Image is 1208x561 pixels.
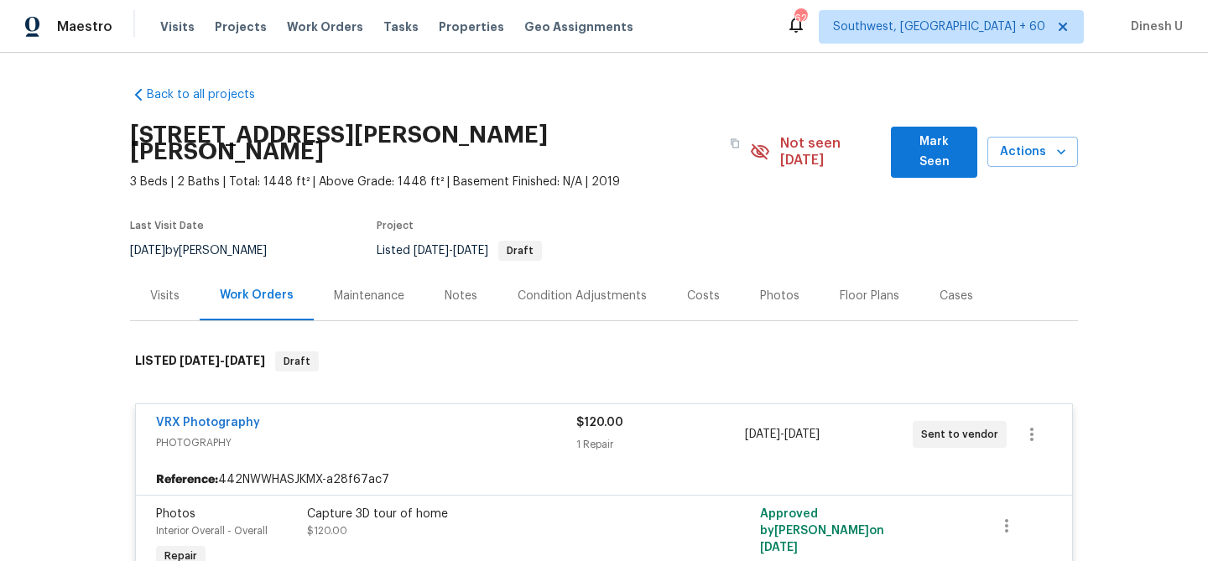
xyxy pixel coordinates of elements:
[334,288,404,304] div: Maintenance
[156,526,268,536] span: Interior Overall - Overall
[760,542,798,553] span: [DATE]
[220,287,294,304] div: Work Orders
[445,288,477,304] div: Notes
[377,221,414,231] span: Project
[687,288,720,304] div: Costs
[215,18,267,35] span: Projects
[1124,18,1183,35] span: Dinesh U
[453,245,488,257] span: [DATE]
[784,429,820,440] span: [DATE]
[1001,142,1065,163] span: Actions
[840,288,899,304] div: Floor Plans
[760,288,799,304] div: Photos
[940,288,973,304] div: Cases
[307,526,347,536] span: $120.00
[383,21,419,33] span: Tasks
[130,86,291,103] a: Back to all projects
[180,355,220,366] span: [DATE]
[720,128,750,158] button: Copy Address
[156,434,576,451] span: PHOTOGRAPHY
[150,288,180,304] div: Visits
[57,18,112,35] span: Maestro
[576,436,744,453] div: 1 Repair
[760,508,884,553] span: Approved by [PERSON_NAME] on
[156,417,260,429] a: VRX Photography
[921,426,1005,443] span: Sent to vendor
[377,245,542,257] span: Listed
[414,245,449,257] span: [DATE]
[891,127,977,178] button: Mark Seen
[277,353,317,370] span: Draft
[135,351,265,371] h6: LISTED
[160,18,195,35] span: Visits
[307,506,674,522] div: Capture 3D tour of home
[414,245,488,257] span: -
[794,10,806,27] div: 625
[576,417,623,429] span: $120.00
[156,471,218,488] b: Reference:
[287,18,363,35] span: Work Orders
[130,245,165,257] span: [DATE]
[833,18,1045,35] span: Southwest, [GEOGRAPHIC_DATA] + 60
[904,132,964,173] span: Mark Seen
[130,241,287,261] div: by [PERSON_NAME]
[130,221,204,231] span: Last Visit Date
[780,135,882,169] span: Not seen [DATE]
[439,18,504,35] span: Properties
[156,508,195,520] span: Photos
[130,127,720,160] h2: [STREET_ADDRESS][PERSON_NAME][PERSON_NAME]
[500,246,540,256] span: Draft
[180,355,265,366] span: -
[524,18,633,35] span: Geo Assignments
[745,426,820,443] span: -
[745,429,780,440] span: [DATE]
[225,355,265,366] span: [DATE]
[130,174,750,190] span: 3 Beds | 2 Baths | Total: 1448 ft² | Above Grade: 1448 ft² | Basement Finished: N/A | 2019
[987,137,1078,168] button: Actions
[518,288,647,304] div: Condition Adjustments
[136,465,1072,495] div: 442NWWHASJKMX-a28f67ac7
[130,335,1078,388] div: LISTED [DATE]-[DATE]Draft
